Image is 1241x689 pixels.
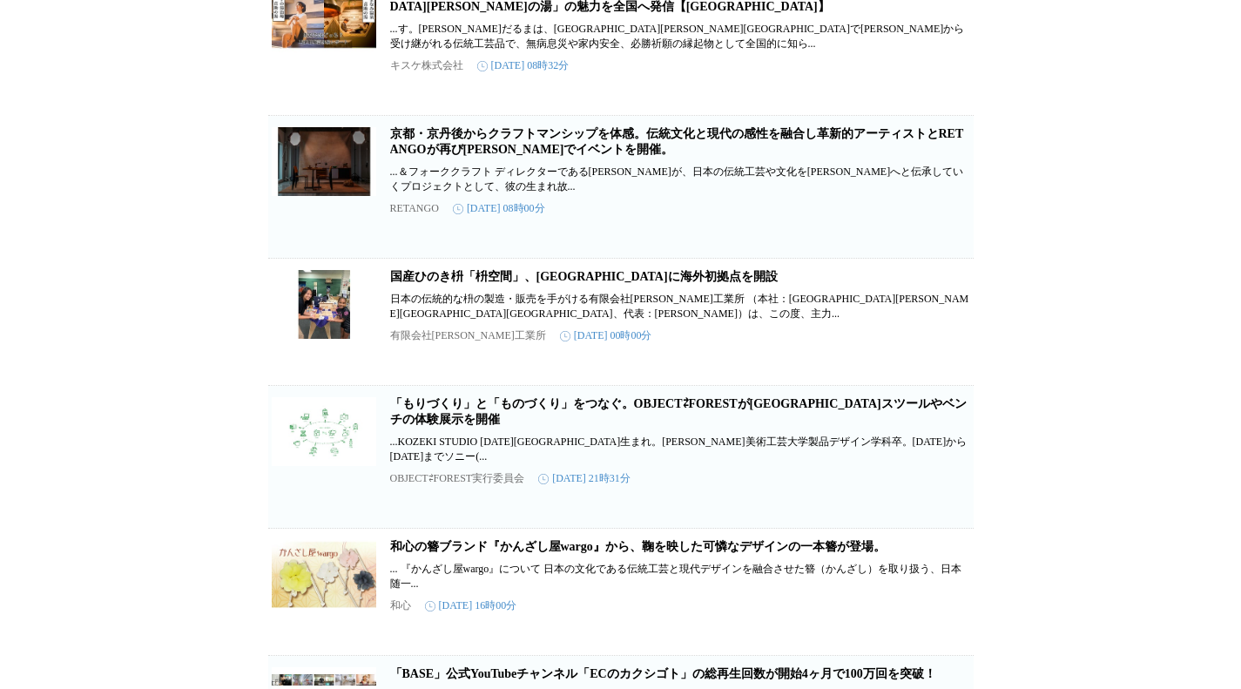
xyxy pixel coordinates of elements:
a: 「もりづくり」と「ものづくり」をつなぐ。OBJECT⇄FORESTが[GEOGRAPHIC_DATA]スツールやベンチの体験展示を開催 [390,397,967,426]
p: ...＆フォーククラフト ディレクターである[PERSON_NAME]が、日本の伝統工芸や文化を[PERSON_NAME]へと伝承していくプロジェクトとして、彼の生まれ故... [390,165,970,194]
a: 京都・京丹後からクラフトマンシップを体感。伝統文化と現代の感性を融合し革新的アーティストとRETANGOが再び[PERSON_NAME]でイベントを開催。 [390,127,964,156]
p: 有限会社[PERSON_NAME]工業所 [390,328,546,343]
p: RETANGO [390,202,439,215]
p: ...す。[PERSON_NAME]だるまは、[GEOGRAPHIC_DATA][PERSON_NAME][GEOGRAPHIC_DATA]で[PERSON_NAME]から受け継がれる伝統工芸品... [390,22,970,51]
time: [DATE] 08時00分 [453,201,545,216]
p: 日本の伝統的な枡の製造・販売を手がける有限会社[PERSON_NAME]工業所 （本社：[GEOGRAPHIC_DATA][PERSON_NAME][GEOGRAPHIC_DATA][GEOGR... [390,292,970,321]
p: OBJECT⇄FOREST実行委員会 [390,471,525,486]
p: ...KOZEKI STUDIO [DATE][GEOGRAPHIC_DATA]生まれ。[PERSON_NAME]美術工芸大学製品デザイン学科卒。[DATE]から[DATE]までソニー(... [390,435,970,464]
time: [DATE] 08時32分 [477,58,570,73]
a: 「BASE」公式YouTubeチャンネル「ECのカクシゴト」の総再生回数が開始4ヶ月で100万回を突破！ [390,667,936,680]
a: 国産ひのき枡「枡空間」、[GEOGRAPHIC_DATA]に海外初拠点を開設 [390,270,778,283]
time: [DATE] 00時00分 [560,328,652,343]
p: キスケ株式会社 [390,58,463,73]
time: [DATE] 16時00分 [425,598,517,613]
a: 和心の簪ブランド『かんざし屋wargo』から、鞠を映した可憐なデザインの一本簪が登場。 [390,540,886,553]
time: [DATE] 21時31分 [538,471,631,486]
img: 和心の簪ブランド『かんざし屋wargo』から、鞠を映した可憐なデザインの一本簪が登場。 [272,539,376,609]
p: 和心 [390,598,411,613]
p: ... 『かんざし屋wargo』について 日本の文化である伝統工芸と現代デザインを融合させた簪（かんざし）を取り扱う、日本随一... [390,562,970,591]
img: 「もりづくり」と「ものづくり」をつなぐ。OBJECT⇄FORESTが東京でスツールやベンチの体験展示を開催 [272,396,376,466]
img: 国産ひのき枡「枡空間」、米国ロサンゼルスに海外初拠点を開設 [272,269,376,339]
img: 京都・京丹後からクラフトマンシップを体感。伝統文化と現代の感性を融合し革新的アーティストとRETANGOが再び高松でイベントを開催。 [272,126,376,196]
